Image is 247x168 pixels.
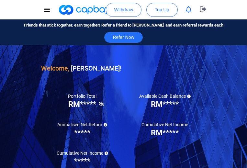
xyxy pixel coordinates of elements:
[41,63,121,73] h3: [PERSON_NAME] !
[151,99,179,109] h3: RM
[57,122,107,128] h5: Annualised Net Return
[106,3,141,17] button: Withdraw
[57,150,108,156] h5: Cumulative Net Income
[41,64,69,72] span: Welcome,
[141,122,188,128] h5: Cumulative Net Income
[139,93,191,99] h5: Available Cash Balance
[24,22,223,29] span: Friends that stick together, earn together! Refer a friend to [PERSON_NAME] and earn referral rew...
[68,93,96,99] h5: Portfolio Total
[151,128,179,138] h3: RM
[104,32,142,43] button: Refer Now
[155,6,169,13] span: Top Up
[146,3,177,17] button: Top Up
[68,99,96,109] h3: RM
